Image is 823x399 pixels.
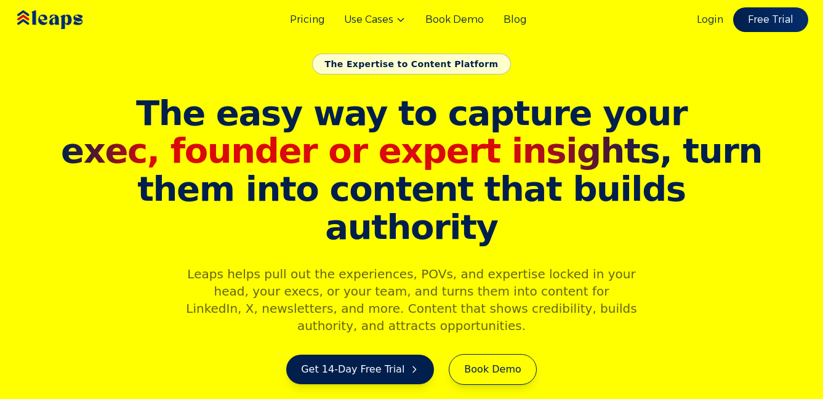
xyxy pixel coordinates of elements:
[733,7,808,32] a: Free Trial
[136,93,687,133] span: The easy way to capture your
[61,131,659,171] span: exec, founder or expert insights
[290,12,324,27] a: Pricing
[57,170,766,246] span: them into content that builds authority
[504,12,526,27] a: Blog
[286,355,434,384] a: Get 14-Day Free Trial
[697,12,723,27] a: Login
[175,265,648,334] p: Leaps helps pull out the experiences, POVs, and expertise locked in your head, your execs, or you...
[57,132,766,170] span: , turn
[15,2,119,38] img: Leaps Logo
[449,354,536,385] a: Book Demo
[312,54,512,75] div: The Expertise to Content Platform
[344,12,406,27] button: Use Cases
[425,12,484,27] a: Book Demo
